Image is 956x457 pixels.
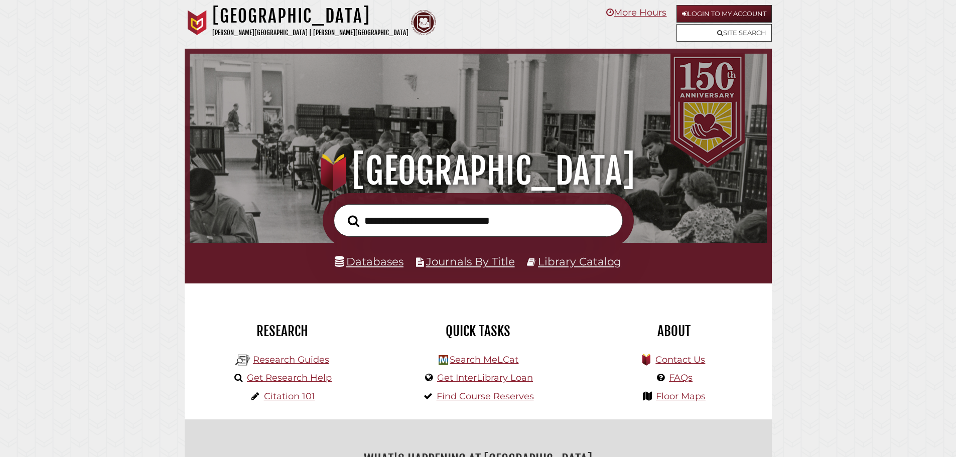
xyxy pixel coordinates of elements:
[538,255,621,268] a: Library Catalog
[235,353,250,368] img: Hekman Library Logo
[606,7,666,18] a: More Hours
[192,323,373,340] h2: Research
[388,323,569,340] h2: Quick Tasks
[655,354,705,365] a: Contact Us
[185,10,210,35] img: Calvin University
[253,354,329,365] a: Research Guides
[348,215,359,227] i: Search
[204,149,752,193] h1: [GEOGRAPHIC_DATA]
[437,391,534,402] a: Find Course Reserves
[212,5,408,27] h1: [GEOGRAPHIC_DATA]
[450,354,518,365] a: Search MeLCat
[212,27,408,39] p: [PERSON_NAME][GEOGRAPHIC_DATA] | [PERSON_NAME][GEOGRAPHIC_DATA]
[343,212,364,230] button: Search
[335,255,403,268] a: Databases
[584,323,764,340] h2: About
[247,372,332,383] a: Get Research Help
[426,255,515,268] a: Journals By Title
[669,372,693,383] a: FAQs
[439,355,448,365] img: Hekman Library Logo
[676,5,772,23] a: Login to My Account
[411,10,436,35] img: Calvin Theological Seminary
[437,372,533,383] a: Get InterLibrary Loan
[676,24,772,42] a: Site Search
[264,391,315,402] a: Citation 101
[656,391,706,402] a: Floor Maps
